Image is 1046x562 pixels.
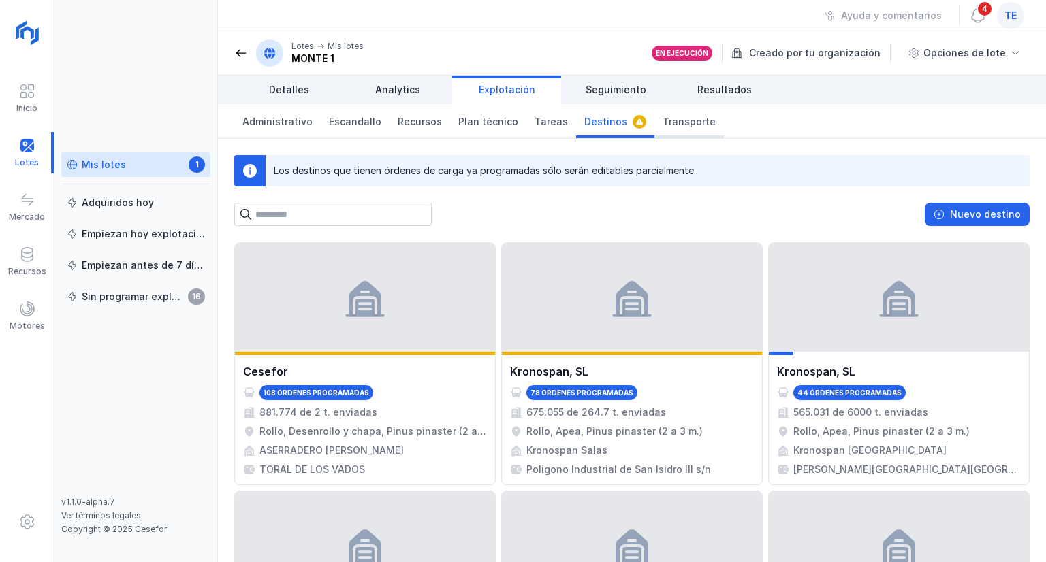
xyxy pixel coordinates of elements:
div: 108 órdenes programadas [264,388,369,397]
span: Detalles [269,83,309,97]
div: Empiezan hoy explotación [82,227,205,241]
div: 44 órdenes programadas [797,388,902,397]
div: Adquiridos hoy [82,196,154,210]
img: logoRight.svg [10,16,44,50]
div: Kronospan, SL [510,363,588,380]
div: Mis lotes [82,158,126,171]
div: Poligono Industrial de San Isidro III s/n [526,463,711,476]
span: 1 [189,156,205,173]
div: Mercado [9,212,45,222]
div: Mis lotes [328,41,364,52]
a: Resultados [670,76,779,104]
a: Transporte [654,104,724,138]
span: Plan técnico [458,115,518,129]
div: MONTE 1 [291,52,364,65]
div: Rollo, Apea, Pinus pinaster (2 a 3 m.) [793,425,970,438]
a: Explotación [452,76,561,104]
a: Detalles [234,76,343,104]
span: te [1004,9,1017,22]
a: Sin programar explotación16 [61,284,210,309]
div: Ayuda y comentarios [841,9,942,22]
span: Escandallo [329,115,381,129]
a: Analytics [343,76,452,104]
a: Empiezan hoy explotación [61,222,210,246]
div: Motores [10,320,45,331]
a: Administrativo [234,104,321,138]
span: Transporte [663,115,716,129]
div: En ejecución [656,48,708,58]
a: Adquiridos hoy [61,191,210,215]
div: Nuevo destino [950,208,1021,221]
div: 78 órdenes programadas [530,388,633,397]
div: TORAL DE LOS VADOS [259,463,365,476]
div: ASERRADERO [PERSON_NAME] [259,444,404,457]
span: Seguimiento [586,83,646,97]
span: Tareas [535,115,568,129]
div: Copyright © 2025 Cesefor [61,524,210,535]
div: Kronospan Salas [526,444,607,457]
span: Destinos [584,115,627,129]
div: 565.031 de 6000 t. enviadas [793,406,928,419]
div: Los destinos que tienen órdenes de carga ya programadas sólo serán editables parcialmente. [274,164,696,178]
span: Explotación [479,83,535,97]
span: Administrativo [242,115,313,129]
div: Creado por tu organización [731,43,893,63]
a: Destinos [576,104,654,138]
div: 881.774 de 2 t. enviadas [259,406,377,419]
div: Rollo, Desenrollo y chapa, Pinus pinaster (2 a 4 m.) [259,425,487,438]
a: Mis lotes1 [61,152,210,177]
span: 16 [188,288,205,305]
a: Tareas [526,104,576,138]
a: Empiezan antes de 7 días [61,253,210,278]
a: Recursos [390,104,450,138]
div: Empiezan antes de 7 días [82,259,205,272]
div: 675.055 de 264.7 t. enviadas [526,406,666,419]
a: Seguimiento [561,76,670,104]
div: Inicio [16,103,37,114]
span: Recursos [398,115,442,129]
div: Lotes [291,41,314,52]
div: Kronospan, SL [777,363,855,380]
div: Opciones de lote [923,46,1006,60]
span: Resultados [697,83,752,97]
div: Cesefor [243,363,288,380]
div: Sin programar explotación [82,290,184,303]
div: Kronospan [GEOGRAPHIC_DATA] [793,444,947,457]
button: Ayuda y comentarios [816,4,951,27]
button: Nuevo destino [925,203,1030,226]
a: Escandallo [321,104,390,138]
div: Rollo, Apea, Pinus pinaster (2 a 3 m.) [526,425,703,438]
span: Analytics [375,83,420,97]
a: Ver términos legales [61,510,141,520]
div: [PERSON_NAME][GEOGRAPHIC_DATA][GEOGRAPHIC_DATA], Km 106, 09199, [GEOGRAPHIC_DATA] [793,463,1021,476]
div: v1.1.0-alpha.7 [61,497,210,508]
a: Plan técnico [450,104,526,138]
div: Recursos [8,266,46,277]
span: 4 [977,1,993,17]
